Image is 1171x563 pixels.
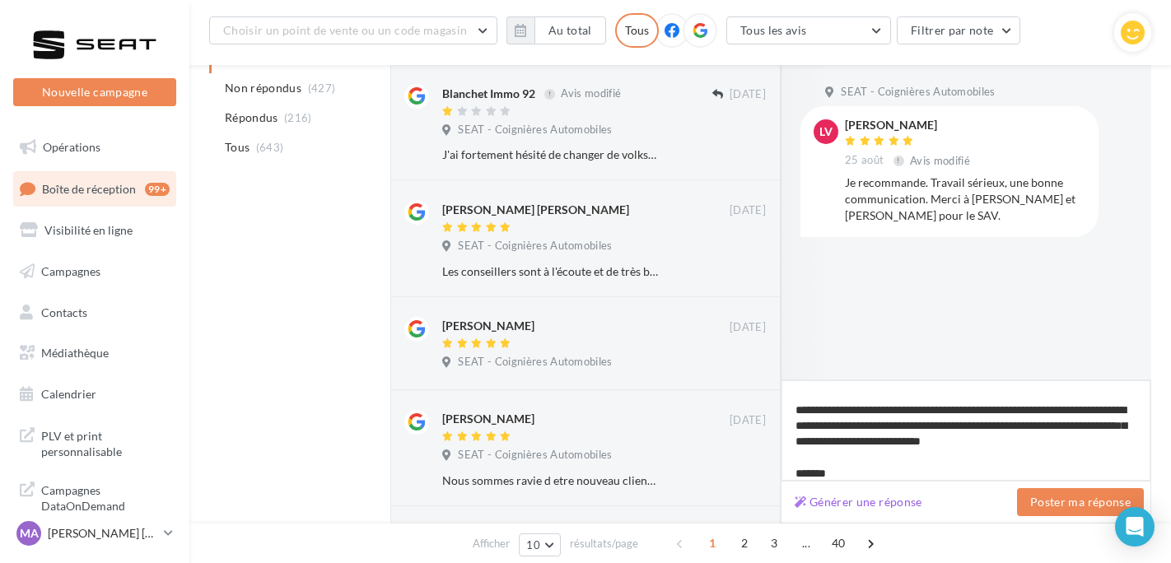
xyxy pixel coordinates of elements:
[442,147,659,163] div: J'ai fortement hésité de changer de volkswagen à seat je regrette fortement, au niveau commercial...
[42,181,136,195] span: Boîte de réception
[825,530,852,556] span: 40
[13,78,176,106] button: Nouvelle campagne
[726,16,891,44] button: Tous les avis
[10,130,180,165] a: Opérations
[788,492,929,512] button: Générer une réponse
[730,203,766,218] span: [DATE]
[699,530,725,556] span: 1
[819,123,833,140] span: LV
[41,387,96,401] span: Calendrier
[225,80,301,96] span: Non répondus
[223,23,467,37] span: Choisir un point de vente ou un code magasin
[442,472,659,489] div: Nous sommes ravie d etre nouveau client Seat. [PERSON_NAME] nous as tellement bien reçu et un pro...
[20,525,39,542] span: MA
[793,530,819,556] span: ...
[534,16,606,44] button: Au total
[897,16,1021,44] button: Filtrer par note
[284,111,312,124] span: (216)
[41,305,87,319] span: Contacts
[41,264,100,278] span: Campagnes
[225,139,250,156] span: Tous
[845,174,1085,224] div: Je recommande. Travail sérieux, une bonne communication. Merci à [PERSON_NAME] et [PERSON_NAME] p...
[730,320,766,335] span: [DATE]
[10,377,180,412] a: Calendrier
[10,171,180,207] a: Boîte de réception99+
[506,16,606,44] button: Au total
[845,119,973,131] div: [PERSON_NAME]
[519,533,561,556] button: 10
[845,153,884,168] span: 25 août
[225,109,278,126] span: Répondus
[10,336,180,370] a: Médiathèque
[308,81,336,95] span: (427)
[731,530,758,556] span: 2
[10,295,180,330] a: Contacts
[442,86,535,102] div: Blanchet Immo 92
[442,263,659,280] div: Les conseillers sont à l'écoute et de très bon conseils. Ils ont su cibler mes attentes pour mon ...
[561,87,621,100] span: Avis modifié
[730,413,766,428] span: [DATE]
[10,472,180,521] a: Campagnes DataOnDemand
[442,318,534,334] div: [PERSON_NAME]
[48,525,157,542] p: [PERSON_NAME] [PERSON_NAME]
[570,536,638,551] span: résultats/page
[145,183,170,196] div: 99+
[41,346,109,360] span: Médiathèque
[740,23,807,37] span: Tous les avis
[44,223,133,237] span: Visibilité en ligne
[13,518,176,549] a: MA [PERSON_NAME] [PERSON_NAME]
[910,154,970,167] span: Avis modifié
[615,13,659,48] div: Tous
[526,538,540,551] span: 10
[10,213,180,248] a: Visibilité en ligne
[458,123,612,137] span: SEAT - Coignières Automobiles
[730,87,766,102] span: [DATE]
[458,355,612,370] span: SEAT - Coignières Automobiles
[458,239,612,254] span: SEAT - Coignières Automobiles
[473,536,510,551] span: Afficher
[442,202,629,218] div: [PERSON_NAME] [PERSON_NAME]
[1115,507,1155,547] div: Open Intercom Messenger
[761,530,787,556] span: 3
[41,425,170,460] span: PLV et print personnalisable
[256,141,284,154] span: (643)
[458,448,612,463] span: SEAT - Coignières Automobiles
[43,140,100,154] span: Opérations
[841,85,995,100] span: SEAT - Coignières Automobiles
[1017,488,1144,516] button: Poster ma réponse
[209,16,497,44] button: Choisir un point de vente ou un code magasin
[10,418,180,467] a: PLV et print personnalisable
[41,479,170,514] span: Campagnes DataOnDemand
[442,411,534,427] div: [PERSON_NAME]
[10,254,180,289] a: Campagnes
